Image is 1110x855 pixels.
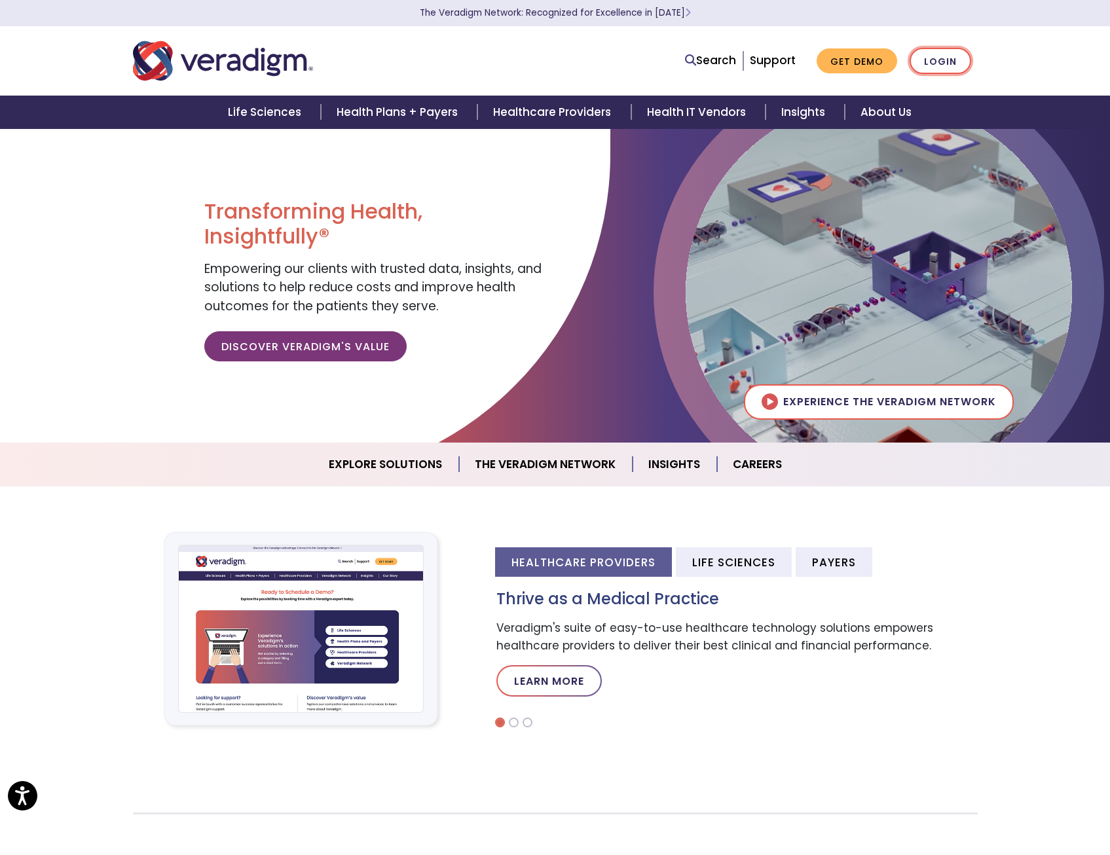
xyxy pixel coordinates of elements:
h1: Transforming Health, Insightfully® [204,199,545,249]
li: Payers [796,547,872,577]
img: Veradigm logo [133,39,313,82]
a: Explore Solutions [313,448,459,481]
li: Healthcare Providers [495,547,672,577]
a: Healthcare Providers [477,96,631,129]
a: Search [685,52,736,69]
a: About Us [845,96,927,129]
p: Veradigm's suite of easy-to-use healthcare technology solutions empowers healthcare providers to ... [496,619,978,655]
a: Support [750,52,796,68]
a: The Veradigm Network [459,448,633,481]
a: Health IT Vendors [631,96,766,129]
a: Insights [633,448,717,481]
a: Login [910,48,971,75]
span: Empowering our clients with trusted data, insights, and solutions to help reduce costs and improv... [204,260,542,315]
li: Life Sciences [676,547,792,577]
a: Learn More [496,665,602,697]
a: Insights [766,96,845,129]
a: Health Plans + Payers [321,96,477,129]
h3: Thrive as a Medical Practice [496,590,978,609]
a: Discover Veradigm's Value [204,331,407,361]
a: Get Demo [817,48,897,74]
a: The Veradigm Network: Recognized for Excellence in [DATE]Learn More [420,7,691,19]
a: Careers [717,448,798,481]
a: Life Sciences [212,96,321,129]
span: Learn More [685,7,691,19]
